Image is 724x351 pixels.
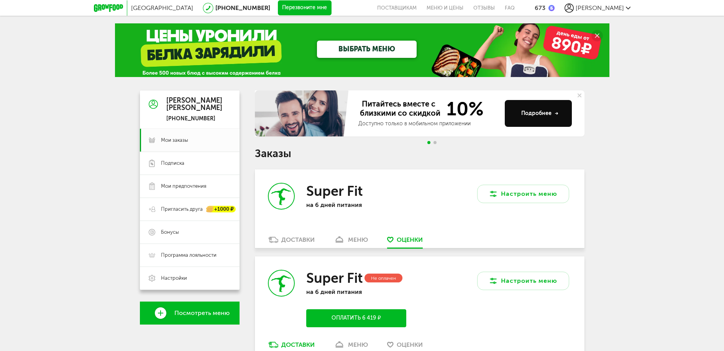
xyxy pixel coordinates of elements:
div: Доступно только в мобильном приложении [358,120,499,128]
p: на 6 дней питания [306,288,406,295]
a: ВЫБРАТЬ МЕНЮ [317,41,417,58]
a: Посмотреть меню [140,302,240,325]
div: меню [348,236,368,243]
a: меню [330,236,372,248]
button: Оплатить 6 419 ₽ [306,309,406,327]
span: [GEOGRAPHIC_DATA] [131,4,193,11]
div: Подробнее [521,110,558,117]
div: Доставки [281,341,315,348]
a: Бонусы [140,221,240,244]
span: Мои предпочтения [161,183,206,190]
span: Бонусы [161,229,179,236]
div: Не оплачен [364,274,402,282]
span: 10% [442,99,484,118]
a: Оценки [383,236,427,248]
span: Подписка [161,160,184,167]
a: Подписка [140,152,240,175]
span: Настройки [161,275,187,282]
div: меню [348,341,368,348]
div: 673 [535,4,545,11]
h3: Super Fit [306,270,363,286]
span: Оценки [397,341,423,348]
a: Доставки [264,236,318,248]
span: Go to slide 1 [427,141,430,144]
button: Перезвоните мне [278,0,332,16]
button: Настроить меню [477,185,569,203]
div: +1000 ₽ [207,206,236,213]
a: Мои заказы [140,129,240,152]
h3: Super Fit [306,183,363,199]
h1: Заказы [255,149,584,159]
a: Мои предпочтения [140,175,240,198]
img: bonus_b.cdccf46.png [548,5,555,11]
button: Подробнее [505,100,572,127]
div: [PERSON_NAME] [PERSON_NAME] [166,97,222,112]
span: Мои заказы [161,137,188,144]
span: Go to slide 2 [433,141,437,144]
button: Настроить меню [477,272,569,290]
span: Программа лояльности [161,252,217,259]
p: на 6 дней питания [306,201,406,208]
a: [PHONE_NUMBER] [215,4,270,11]
a: Программа лояльности [140,244,240,267]
span: Посмотреть меню [174,310,230,317]
div: [PHONE_NUMBER] [166,115,222,122]
a: Настройки [140,267,240,290]
span: Пригласить друга [161,206,203,213]
div: Доставки [281,236,315,243]
img: family-banner.579af9d.jpg [255,90,351,136]
span: Питайтесь вместе с близкими со скидкой [358,99,442,118]
span: Оценки [397,236,423,243]
a: Пригласить друга +1000 ₽ [140,198,240,221]
span: [PERSON_NAME] [576,4,624,11]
